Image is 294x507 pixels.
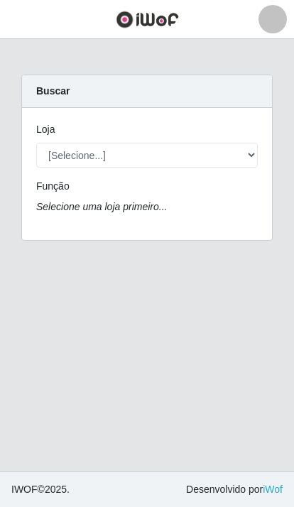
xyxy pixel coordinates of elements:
[36,122,55,137] label: Loja
[11,484,38,495] span: IWOF
[36,201,167,212] i: Selecione uma loja primeiro...
[263,484,283,495] a: iWof
[116,11,179,28] img: CoreUI Logo
[36,179,70,194] label: Função
[36,85,70,97] strong: Buscar
[186,482,283,497] span: Desenvolvido por
[11,482,70,497] span: © 2025 .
